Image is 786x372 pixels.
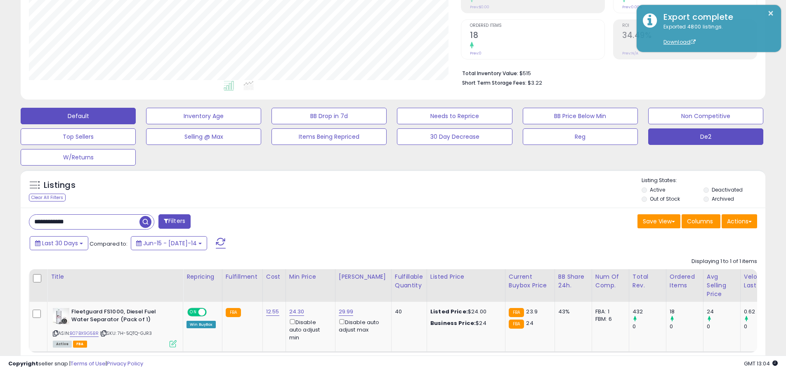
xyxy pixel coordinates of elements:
[528,79,542,87] span: $3.22
[430,272,502,281] div: Listed Price
[186,321,216,328] div: Win BuyBox
[470,5,489,9] small: Prev: $0.00
[648,128,763,145] button: De2
[430,308,468,315] b: Listed Price:
[663,38,696,45] a: Download
[30,236,88,250] button: Last 30 Days
[42,239,78,247] span: Last 30 Days
[687,217,713,225] span: Columns
[595,315,623,323] div: FBM: 6
[622,51,638,56] small: Prev: N/A
[509,308,524,317] small: FBA
[100,330,152,336] span: | SKU: 7H-5QTQ-GJR3
[289,308,304,316] a: 24.30
[707,323,740,330] div: 0
[595,308,623,315] div: FBA: 1
[462,79,526,86] b: Short Term Storage Fees:
[712,186,743,193] label: Deactivated
[470,31,604,42] h2: 18
[226,308,241,317] small: FBA
[722,214,757,228] button: Actions
[339,308,354,316] a: 29.99
[470,24,604,28] span: Ordered Items
[430,320,499,327] div: $24
[146,128,261,145] button: Selling @ Max
[397,128,512,145] button: 30 Day Decrease
[8,360,38,367] strong: Copyright
[558,308,585,315] div: 43%
[682,214,720,228] button: Columns
[289,272,332,281] div: Min Price
[744,323,777,330] div: 0
[622,31,757,42] h2: 34.49%
[595,272,625,290] div: Num of Comp.
[289,318,329,341] div: Disable auto adjust min
[523,128,638,145] button: Reg
[271,128,387,145] button: Items Being Repriced
[650,186,665,193] label: Active
[70,330,99,337] a: B07BX9G5BR
[21,149,136,166] button: W/Returns
[8,360,143,368] div: seller snap | |
[622,5,642,9] small: Prev: 0.00%
[744,308,777,315] div: 0.62
[509,320,524,329] small: FBA
[71,360,106,367] a: Terms of Use
[470,51,482,56] small: Prev: 0
[271,108,387,124] button: BB Drop in 7d
[712,195,734,202] label: Archived
[188,309,198,316] span: ON
[670,323,703,330] div: 0
[73,341,87,348] span: FBA
[558,272,588,290] div: BB Share 24h.
[395,308,420,315] div: 40
[430,308,499,315] div: $24.00
[143,239,197,247] span: Jun-15 - [DATE]-14
[622,24,757,28] span: ROI
[205,309,219,316] span: OFF
[523,108,638,124] button: BB Price Below Min
[90,240,127,248] span: Compared to:
[21,108,136,124] button: Default
[744,360,778,367] span: 2025-08-14 13:04 GMT
[53,308,177,346] div: ASIN:
[462,68,751,78] li: $515
[633,323,666,330] div: 0
[657,11,775,23] div: Export complete
[339,272,388,281] div: [PERSON_NAME]
[633,272,663,290] div: Total Rev.
[462,70,518,77] b: Total Inventory Value:
[744,272,774,290] div: Velocity Last 30d
[226,272,259,281] div: Fulfillment
[526,308,538,315] span: 23.9
[633,308,666,315] div: 432
[509,272,551,290] div: Current Buybox Price
[767,8,774,19] button: ×
[71,308,172,325] b: Fleetguard FS1000, Diesel Fuel Water Separator (Pack of 1)
[670,272,700,290] div: Ordered Items
[637,214,680,228] button: Save View
[51,272,179,281] div: Title
[146,108,261,124] button: Inventory Age
[53,308,69,325] img: 41x+otYumjL._SL40_.jpg
[29,194,66,201] div: Clear All Filters
[44,180,76,191] h5: Listings
[650,195,680,202] label: Out of Stock
[186,272,219,281] div: Repricing
[266,308,279,316] a: 12.55
[158,214,191,229] button: Filters
[266,272,282,281] div: Cost
[339,318,385,334] div: Disable auto adjust max
[107,360,143,367] a: Privacy Policy
[397,108,512,124] button: Needs to Reprice
[648,108,763,124] button: Non Competitive
[707,308,740,315] div: 24
[692,258,757,265] div: Displaying 1 to 1 of 1 items
[707,272,737,299] div: Avg Selling Price
[131,236,207,250] button: Jun-15 - [DATE]-14
[526,319,533,327] span: 24
[53,341,72,348] span: All listings currently available for purchase on Amazon
[430,319,476,327] b: Business Price:
[670,308,703,315] div: 18
[21,128,136,145] button: Top Sellers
